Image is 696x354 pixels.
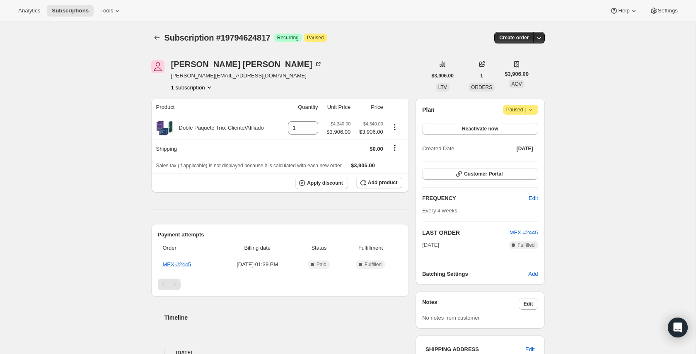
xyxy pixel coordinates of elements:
button: Shipping actions [388,143,401,152]
span: Help [618,7,629,14]
h2: Payment attempts [158,231,403,239]
nav: Pagination [158,279,403,290]
span: Tools [100,7,113,14]
button: Product actions [171,83,213,92]
button: Apply discount [295,177,348,189]
button: Subscriptions [151,32,163,43]
span: Every 4 weeks [422,207,457,214]
span: Edit [525,345,534,354]
button: Settings [645,5,683,17]
span: $3,906.00 [505,70,529,78]
span: Paid [317,261,326,268]
th: Product [151,98,281,116]
span: Created Date [422,144,454,153]
span: 1 [480,72,483,79]
div: [PERSON_NAME] [PERSON_NAME] [171,60,322,68]
span: Analytics [18,7,40,14]
h3: Notes [422,298,519,310]
span: Recurring [277,34,299,41]
span: Settings [658,7,678,14]
button: Help [605,5,643,17]
span: $3,906.00 [355,128,383,136]
span: [DATE] [517,145,533,152]
h2: Timeline [164,313,409,322]
button: Customer Portal [422,168,538,180]
span: Fulfilled [365,261,382,268]
span: Fulfillment [344,244,397,252]
th: Quantity [281,98,321,116]
th: Unit Price [321,98,353,116]
span: $3,906.00 [432,72,454,79]
button: Tools [95,5,126,17]
th: Price [353,98,386,116]
button: Create order [494,32,534,43]
img: product img [156,120,173,136]
button: Reactivate now [422,123,538,135]
span: Fulfilled [517,242,534,248]
span: LTV [438,84,447,90]
h6: Batching Settings [422,270,528,278]
button: MEX-#2445 [510,229,538,237]
span: raymundo nazar diaz miron [151,60,164,73]
div: Doble Paquete Trio: Cliente/Afiliado [173,124,264,132]
span: [DATE] [422,241,439,249]
span: Edit [524,301,533,307]
span: $0.00 [370,146,383,152]
button: Analytics [13,5,45,17]
span: AOV [511,81,522,87]
span: Paused [506,106,535,114]
small: $4,340.00 [331,121,350,126]
span: Edit [529,194,538,202]
span: Reactivate now [462,125,498,132]
button: Product actions [388,123,401,132]
button: [DATE] [512,143,538,154]
span: Paused [307,34,324,41]
span: Customer Portal [464,171,503,177]
span: Subscriptions [52,7,89,14]
span: | [525,106,526,113]
button: $3,906.00 [427,70,459,82]
button: Edit [524,192,543,205]
button: Add [523,267,543,281]
h2: FREQUENCY [422,194,529,202]
h2: Plan [422,106,435,114]
span: [DATE] · 01:39 PM [221,260,294,269]
a: MEX-#2445 [163,261,191,267]
h3: SHIPPING ADDRESS [425,345,525,354]
span: Create order [499,34,529,41]
span: [PERSON_NAME][EMAIL_ADDRESS][DOMAIN_NAME] [171,72,322,80]
span: Status [299,244,339,252]
h2: LAST ORDER [422,229,510,237]
span: No notes from customer [422,315,480,321]
a: MEX-#2445 [510,229,538,236]
span: Add [528,270,538,278]
button: 1 [475,70,488,82]
button: Add product [356,177,402,188]
div: Open Intercom Messenger [668,318,688,337]
button: Edit [519,298,538,310]
span: Sales tax (if applicable) is not displayed because it is calculated with each new order. [156,163,343,169]
th: Order [158,239,218,257]
span: Apply discount [307,180,343,186]
th: Shipping [151,140,281,158]
button: Subscriptions [47,5,94,17]
span: $3,906.00 [326,128,350,136]
span: $3,906.00 [351,162,375,169]
small: $4,340.00 [363,121,383,126]
span: Subscription #19794624817 [164,33,271,42]
span: Billing date [221,244,294,252]
span: Add product [368,179,397,186]
span: ORDERS [471,84,492,90]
